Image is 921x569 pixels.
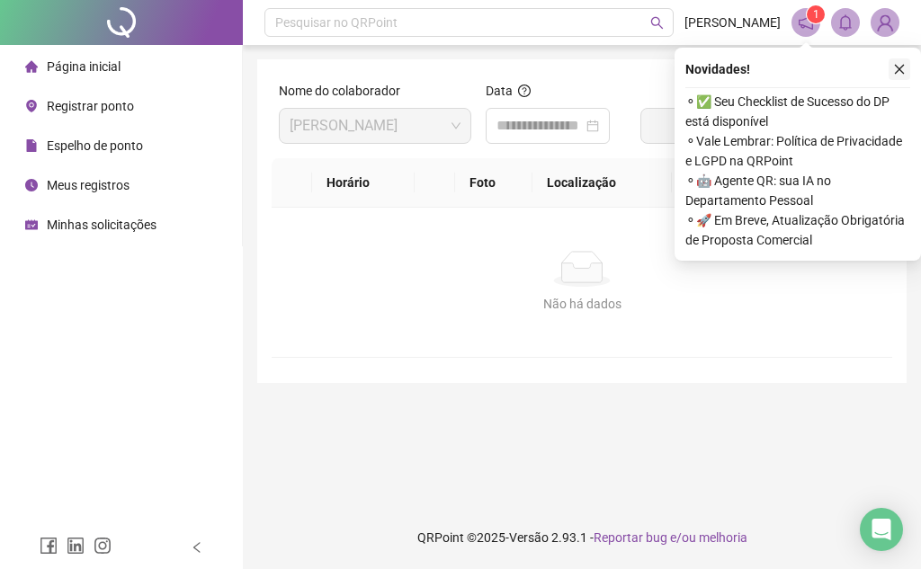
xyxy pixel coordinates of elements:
[47,59,121,74] span: Página inicial
[191,541,203,554] span: left
[25,218,38,231] span: schedule
[25,60,38,73] span: home
[807,5,825,23] sup: 1
[672,158,773,208] th: Origem
[312,158,414,208] th: Horário
[893,63,906,76] span: close
[685,171,910,210] span: ⚬ 🤖 Agente QR: sua IA no Departamento Pessoal
[47,178,130,192] span: Meus registros
[40,537,58,555] span: facebook
[594,530,747,545] span: Reportar bug e/ou melhoria
[685,59,750,79] span: Novidades !
[243,506,921,569] footer: QRPoint © 2025 - 2.93.1 -
[640,108,885,144] button: Buscar registros
[293,294,871,314] div: Não há dados
[837,14,854,31] span: bell
[532,158,671,208] th: Localização
[25,179,38,191] span: clock-circle
[455,158,532,208] th: Foto
[47,218,156,232] span: Minhas solicitações
[25,139,38,152] span: file
[486,84,513,98] span: Data
[798,14,814,31] span: notification
[518,84,531,97] span: question-circle
[47,99,134,113] span: Registrar ponto
[509,530,549,545] span: Versão
[47,138,143,153] span: Espelho de ponto
[279,81,412,101] label: Nome do colaborador
[25,100,38,112] span: environment
[67,537,85,555] span: linkedin
[872,9,899,36] img: 91369
[290,109,460,143] span: RODRIGO SOUSA SOARES
[94,537,112,555] span: instagram
[650,16,664,30] span: search
[684,13,781,32] span: [PERSON_NAME]
[685,92,910,131] span: ⚬ ✅ Seu Checklist de Sucesso do DP está disponível
[860,508,903,551] div: Open Intercom Messenger
[685,131,910,171] span: ⚬ Vale Lembrar: Política de Privacidade e LGPD na QRPoint
[685,210,910,250] span: ⚬ 🚀 Em Breve, Atualização Obrigatória de Proposta Comercial
[813,8,819,21] span: 1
